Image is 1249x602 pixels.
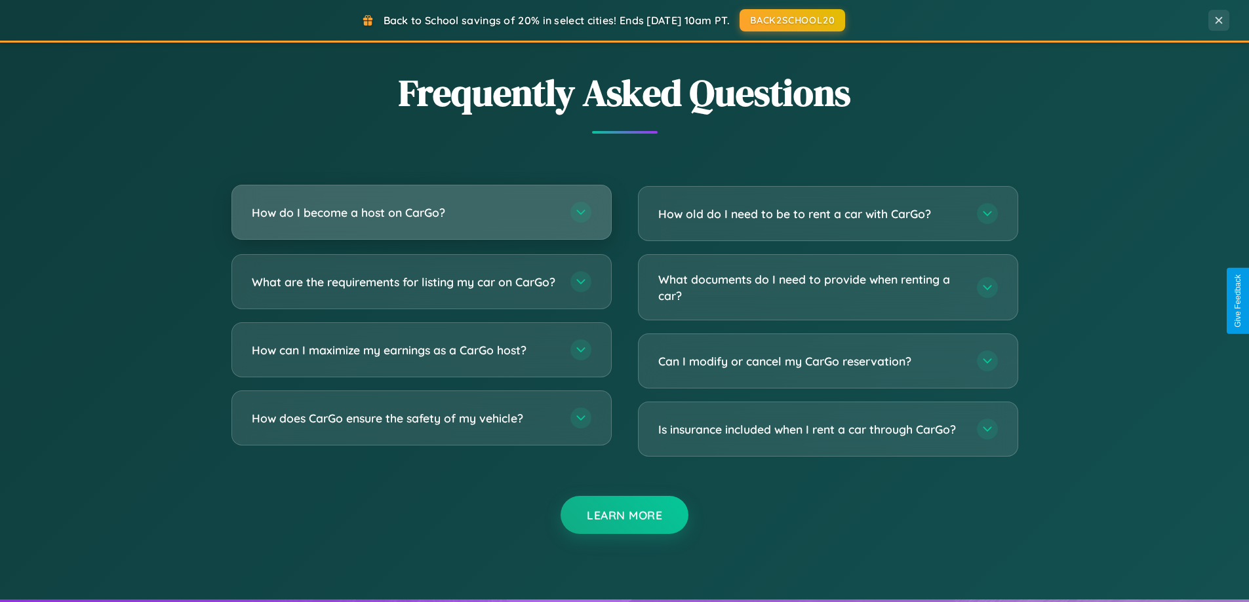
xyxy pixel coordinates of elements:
[658,271,964,303] h3: What documents do I need to provide when renting a car?
[561,496,688,534] button: Learn More
[252,204,557,221] h3: How do I become a host on CarGo?
[658,421,964,438] h3: Is insurance included when I rent a car through CarGo?
[658,353,964,369] h3: Can I modify or cancel my CarGo reservation?
[231,67,1018,118] h2: Frequently Asked Questions
[658,206,964,222] h3: How old do I need to be to rent a car with CarGo?
[740,9,845,31] button: BACK2SCHOOL20
[252,274,557,290] h3: What are the requirements for listing my car on CarGo?
[1233,274,1242,328] div: Give Feedback
[384,14,730,27] span: Back to School savings of 20% in select cities! Ends [DATE] 10am PT.
[252,410,557,426] h3: How does CarGo ensure the safety of my vehicle?
[252,342,557,358] h3: How can I maximize my earnings as a CarGo host?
